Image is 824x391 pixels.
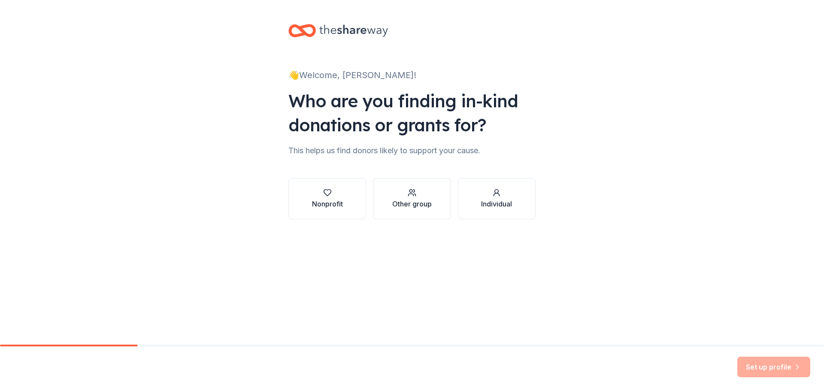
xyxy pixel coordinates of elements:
div: 👋 Welcome, [PERSON_NAME]! [288,68,536,82]
button: Individual [458,178,536,219]
div: Nonprofit [312,199,343,209]
div: Other group [392,199,432,209]
button: Other group [373,178,451,219]
button: Nonprofit [288,178,366,219]
div: Who are you finding in-kind donations or grants for? [288,89,536,137]
div: Individual [481,199,512,209]
div: This helps us find donors likely to support your cause. [288,144,536,158]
